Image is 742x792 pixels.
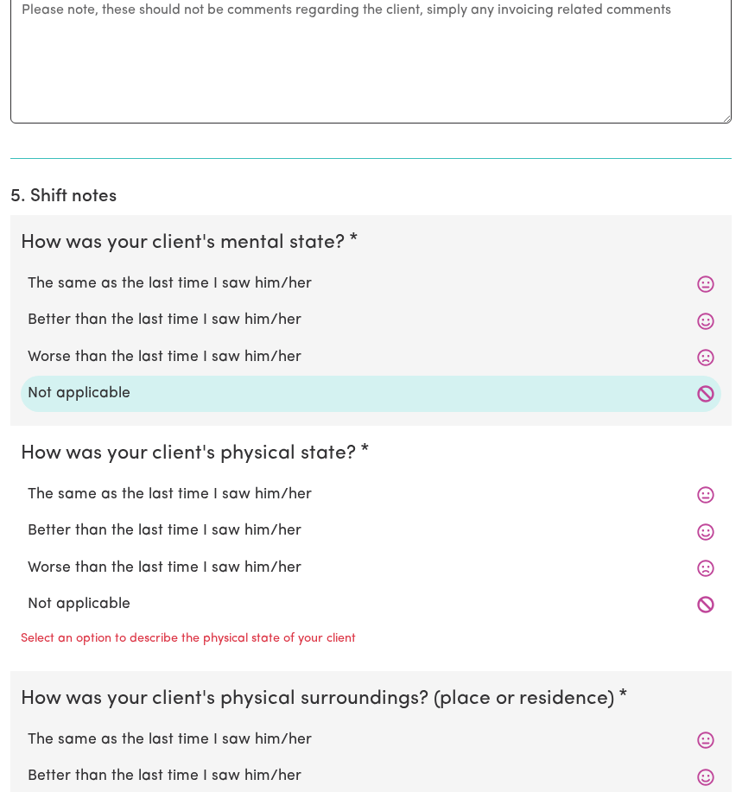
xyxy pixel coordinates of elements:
label: Worse than the last time I saw him/her [28,346,714,369]
label: The same as the last time I saw him/her [28,484,714,506]
label: The same as the last time I saw him/her [28,729,714,751]
legend: How was your client's mental state? [21,229,352,258]
label: Better than the last time I saw him/her [28,309,714,332]
label: Worse than the last time I saw him/her [28,557,714,580]
label: The same as the last time I saw him/her [28,273,714,295]
h2: 5. Shift notes [10,187,732,208]
label: Not applicable [28,593,714,616]
legend: How was your client's physical surroundings? (place or residence) [21,685,621,714]
legend: How was your client's physical state? [21,440,363,469]
p: Select an option to describe the physical state of your client [21,630,356,649]
label: Better than the last time I saw him/her [28,765,714,788]
label: Not applicable [28,383,714,405]
label: Better than the last time I saw him/her [28,520,714,542]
